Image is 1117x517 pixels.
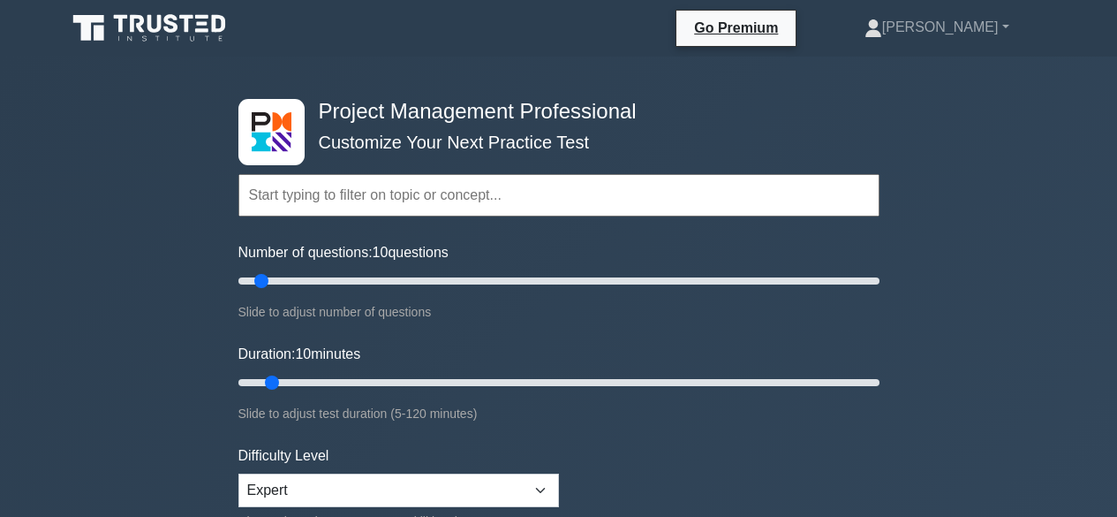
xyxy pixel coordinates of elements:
[238,403,879,424] div: Slide to adjust test duration (5-120 minutes)
[373,245,389,260] span: 10
[238,445,329,467] label: Difficulty Level
[312,99,793,125] h4: Project Management Professional
[238,242,449,263] label: Number of questions: questions
[822,10,1052,45] a: [PERSON_NAME]
[238,301,879,323] div: Slide to adjust number of questions
[238,344,361,365] label: Duration: minutes
[683,17,789,39] a: Go Premium
[238,174,879,217] input: Start typing to filter on topic or concept...
[295,346,311,361] span: 10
